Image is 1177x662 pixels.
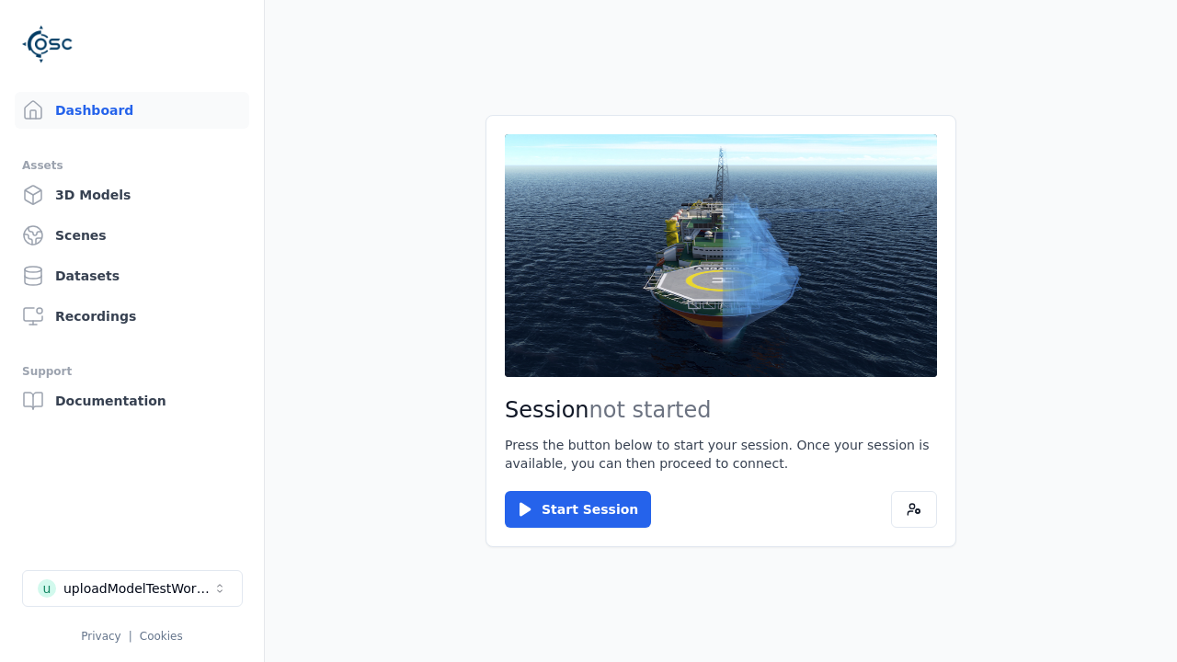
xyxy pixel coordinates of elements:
button: Start Session [505,491,651,528]
h2: Session [505,395,937,425]
img: Logo [22,18,74,70]
a: Documentation [15,382,249,419]
div: Assets [22,154,242,177]
a: Dashboard [15,92,249,129]
a: Datasets [15,257,249,294]
button: Select a workspace [22,570,243,607]
a: 3D Models [15,177,249,213]
div: uploadModelTestWorkspace [63,579,212,598]
div: u [38,579,56,598]
div: Support [22,360,242,382]
a: Privacy [81,630,120,643]
a: Cookies [140,630,183,643]
span: not started [589,397,712,423]
p: Press the button below to start your session. Once your session is available, you can then procee... [505,436,937,473]
a: Scenes [15,217,249,254]
span: | [129,630,132,643]
a: Recordings [15,298,249,335]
